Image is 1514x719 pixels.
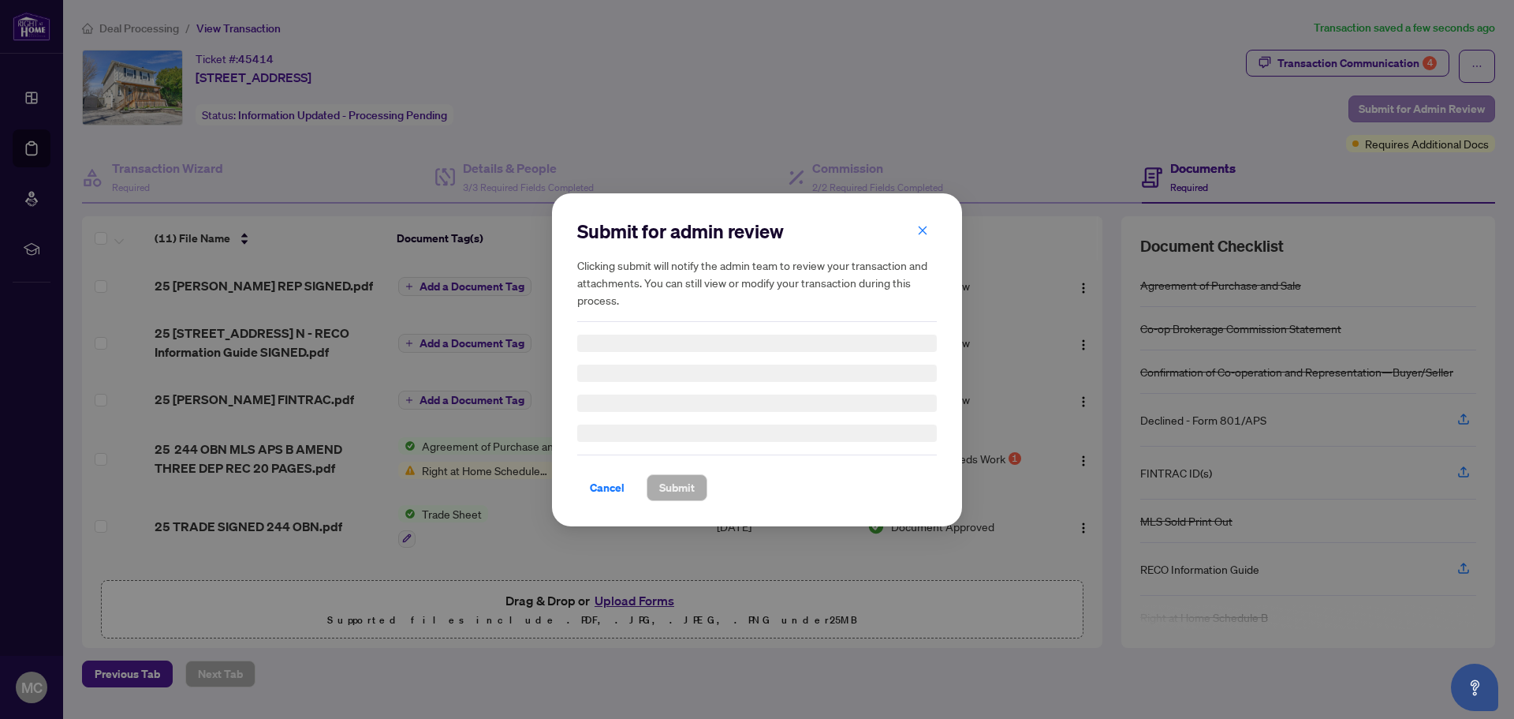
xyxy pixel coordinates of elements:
[647,474,707,501] button: Submit
[590,475,625,500] span: Cancel
[577,474,637,501] button: Cancel
[917,224,928,235] span: close
[577,257,937,309] h5: Clicking submit will notify the admin team to review your transaction and attachments. You can st...
[1451,664,1498,711] button: Open asap
[577,219,937,244] h2: Submit for admin review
